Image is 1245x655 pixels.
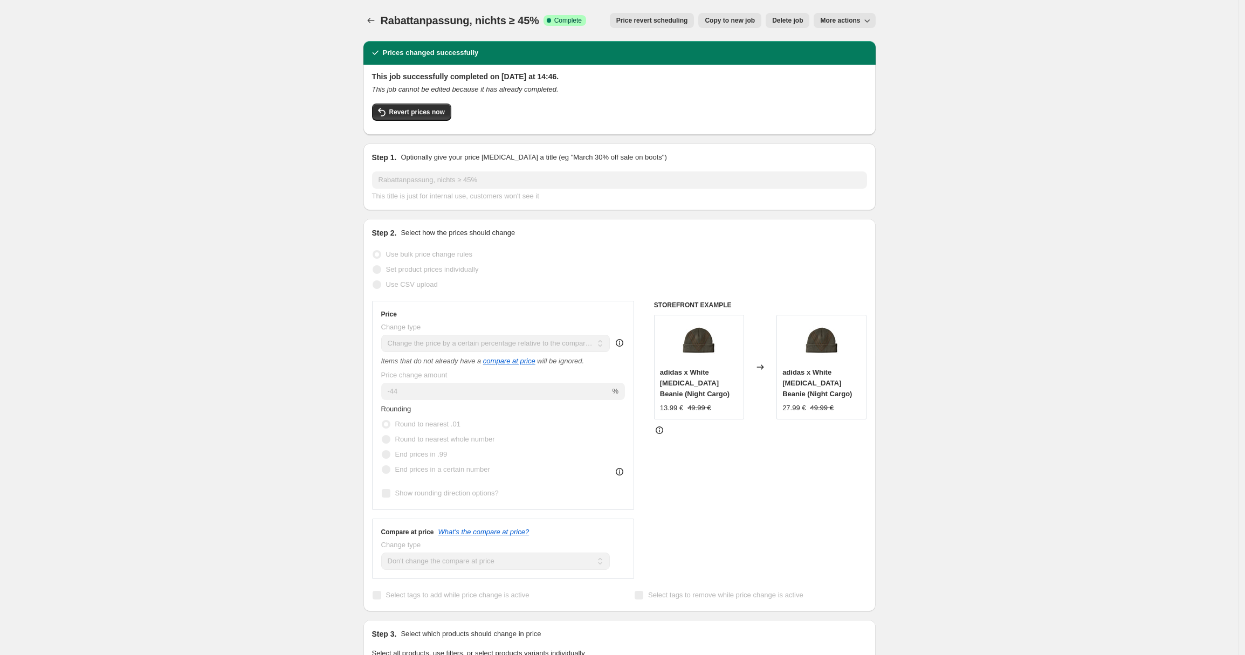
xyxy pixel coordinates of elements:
[772,16,803,25] span: Delete job
[363,13,379,28] button: Price change jobs
[395,465,490,473] span: End prices in a certain number
[401,227,515,238] p: Select how the prices should change
[383,47,479,58] h2: Prices changed successfully
[614,337,625,348] div: help
[782,368,852,398] span: adidas x White [MEDICAL_DATA] Beanie (Night Cargo)
[395,420,460,428] span: Round to nearest .01
[483,357,535,365] button: compare at price
[381,357,482,365] i: Items that do not already have a
[616,16,688,25] span: Price revert scheduling
[810,403,834,413] strike: 49.99 €
[372,171,867,189] input: 30% off holiday sale
[372,71,867,82] h2: This job successfully completed on [DATE] at 14:46.
[660,403,683,413] div: 13.99 €
[372,629,397,639] h2: Step 3.
[395,450,448,458] span: End prices in .99
[705,16,755,25] span: Copy to new job
[698,13,761,28] button: Copy to new job
[687,403,711,413] strike: 49.99 €
[386,591,529,599] span: Select tags to add while price change is active
[386,250,472,258] span: Use bulk price change rules
[537,357,584,365] i: will be ignored.
[372,152,397,163] h2: Step 1.
[381,310,397,319] h3: Price
[386,280,438,288] span: Use CSV upload
[381,383,610,400] input: -20
[554,16,582,25] span: Complete
[389,108,445,116] span: Revert prices now
[395,435,495,443] span: Round to nearest whole number
[660,368,730,398] span: adidas x White [MEDICAL_DATA] Beanie (Night Cargo)
[381,323,421,331] span: Change type
[814,13,875,28] button: More actions
[766,13,809,28] button: Delete job
[372,227,397,238] h2: Step 2.
[654,301,867,309] h6: STOREFRONT EXAMPLE
[401,629,541,639] p: Select which products should change in price
[381,371,448,379] span: Price change amount
[372,85,559,93] i: This job cannot be edited because it has already completed.
[372,104,451,121] button: Revert prices now
[395,489,499,497] span: Show rounding direction options?
[381,541,421,549] span: Change type
[820,16,860,25] span: More actions
[381,15,539,26] span: Rabattanpassung, nichts ≥ 45%
[648,591,803,599] span: Select tags to remove while price change is active
[401,152,666,163] p: Optionally give your price [MEDICAL_DATA] a title (eg "March 30% off sale on boots")
[438,528,529,536] button: What's the compare at price?
[381,405,411,413] span: Rounding
[372,192,539,200] span: This title is just for internal use, customers won't see it
[612,387,618,395] span: %
[677,321,720,364] img: adidas-x-white-mountaineering-beanie-night-cargo-ce9544-1_80x.jpg
[381,528,434,536] h3: Compare at price
[610,13,694,28] button: Price revert scheduling
[782,403,806,413] div: 27.99 €
[800,321,843,364] img: adidas-x-white-mountaineering-beanie-night-cargo-ce9544-1_80x.jpg
[386,265,479,273] span: Set product prices individually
